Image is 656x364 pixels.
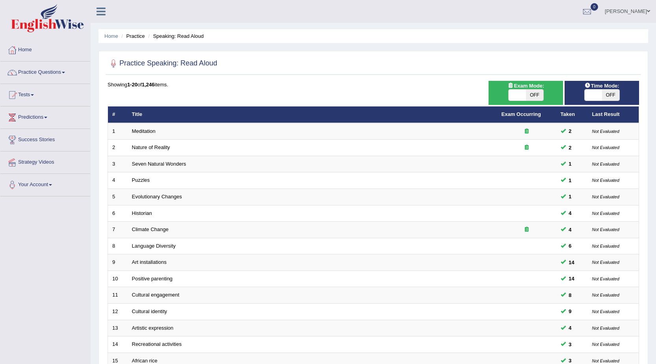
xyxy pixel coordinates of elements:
td: 5 [108,189,128,205]
span: You can still take this question [566,291,575,299]
span: Exam Mode: [505,82,547,90]
div: Exam occurring question [502,128,552,135]
a: Exam Occurring [502,111,541,117]
a: Puzzles [132,177,150,183]
td: 3 [108,156,128,172]
span: You can still take this question [566,258,578,267]
span: You can still take this question [566,242,575,250]
a: Home [0,39,90,59]
small: Not Evaluated [592,227,619,232]
a: African rice [132,358,158,364]
div: Exam occurring question [502,144,552,151]
small: Not Evaluated [592,276,619,281]
a: Historian [132,210,152,216]
td: 1 [108,123,128,140]
span: You can still take this question [566,226,575,234]
a: Home [104,33,118,39]
a: Artistic expression [132,325,173,331]
a: Strategy Videos [0,151,90,171]
small: Not Evaluated [592,162,619,166]
small: Not Evaluated [592,326,619,330]
small: Not Evaluated [592,309,619,314]
small: Not Evaluated [592,145,619,150]
a: Predictions [0,106,90,126]
span: You can still take this question [566,176,575,185]
td: 7 [108,222,128,238]
a: Your Account [0,174,90,194]
td: 11 [108,287,128,304]
span: You can still take this question [566,160,575,168]
span: 0 [591,3,598,11]
small: Not Evaluated [592,342,619,347]
span: You can still take this question [566,274,578,283]
small: Not Evaluated [592,129,619,134]
small: Not Evaluated [592,358,619,363]
span: You can still take this question [566,324,575,332]
a: Evolutionary Changes [132,194,182,200]
a: Cultural identity [132,308,167,314]
span: You can still take this question [566,192,575,201]
span: OFF [602,90,619,101]
span: You can still take this question [566,340,575,349]
th: # [108,106,128,123]
td: 9 [108,254,128,271]
a: Language Diversity [132,243,176,249]
span: Time Mode: [582,82,623,90]
li: Practice [119,32,145,40]
a: Meditation [132,128,156,134]
small: Not Evaluated [592,178,619,183]
span: OFF [526,90,543,101]
span: You can still take this question [566,209,575,217]
a: Tests [0,84,90,104]
a: Cultural engagement [132,292,180,298]
a: Art installations [132,259,167,265]
span: You can still take this question [566,127,575,135]
span: You can still take this question [566,307,575,315]
td: 10 [108,271,128,287]
th: Taken [556,106,588,123]
div: Show exams occurring in exams [489,81,563,105]
span: You can still take this question [566,144,575,152]
td: 12 [108,303,128,320]
small: Not Evaluated [592,211,619,216]
a: Positive parenting [132,276,173,282]
td: 6 [108,205,128,222]
div: Exam occurring question [502,226,552,233]
small: Not Evaluated [592,194,619,199]
th: Title [128,106,497,123]
td: 14 [108,336,128,353]
td: 13 [108,320,128,336]
b: 1,246 [142,82,155,88]
div: Showing of items. [108,81,639,88]
a: Practice Questions [0,62,90,81]
td: 2 [108,140,128,156]
a: Success Stories [0,129,90,149]
th: Last Result [588,106,639,123]
a: Nature of Reality [132,144,170,150]
td: 4 [108,172,128,189]
a: Seven Natural Wonders [132,161,186,167]
small: Not Evaluated [592,244,619,248]
small: Not Evaluated [592,260,619,265]
a: Recreational activities [132,341,182,347]
td: 8 [108,238,128,254]
small: Not Evaluated [592,293,619,297]
b: 1-20 [127,82,138,88]
a: Climate Change [132,226,169,232]
li: Speaking: Read Aloud [146,32,204,40]
h2: Practice Speaking: Read Aloud [108,58,217,69]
